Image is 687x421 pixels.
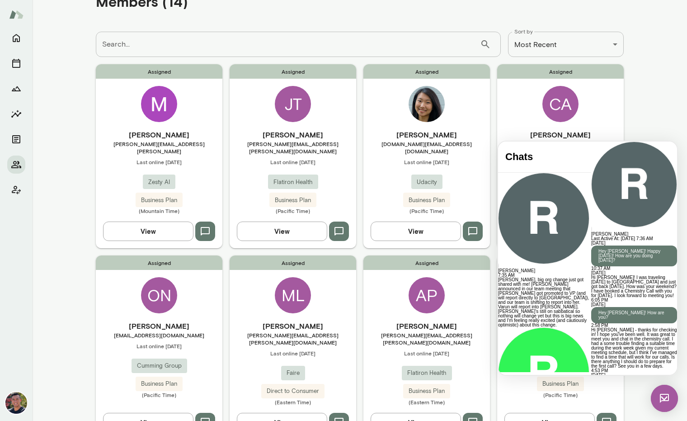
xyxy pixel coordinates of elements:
[497,391,624,398] span: (Pacific Time)
[93,124,112,129] span: 10:37 AM
[363,129,490,140] h6: [PERSON_NAME]
[275,277,311,313] div: ML
[363,350,490,357] span: Last online [DATE]
[136,196,183,205] span: Business Plan
[96,140,222,155] span: [PERSON_NAME][EMAIL_ADDRESS][PERSON_NAME]
[96,158,222,166] span: Last online [DATE]
[96,207,222,214] span: (Mountain Time)
[96,331,222,339] span: [EMAIL_ADDRESS][DOMAIN_NAME]
[514,28,533,35] label: Sort by
[363,207,490,214] span: (Pacific Time)
[371,222,461,241] button: View
[230,331,356,346] span: [PERSON_NAME][EMAIL_ADDRESS][PERSON_NAME][DOMAIN_NAME]
[497,129,624,140] h6: [PERSON_NAME]
[269,196,316,205] span: Business Plan
[93,99,107,104] span: [DATE]
[93,181,110,186] span: 2:58 PM
[403,387,450,396] span: Business Plan
[103,222,193,241] button: View
[363,321,490,331] h6: [PERSON_NAME]
[7,9,86,21] h4: Chats
[230,255,356,270] span: Assigned
[409,277,445,313] div: AP
[100,108,172,121] p: Hey [PERSON_NAME]! Happy [DATE]! How are you doing [DATE]?
[402,369,452,378] span: Flatiron Health
[93,231,107,236] span: [DATE]
[363,255,490,270] span: Assigned
[237,222,327,241] button: View
[93,227,110,232] span: 4:53 PM
[537,379,584,388] span: Business Plan
[93,186,179,227] p: Hi [PERSON_NAME] - thanks for checking in! I hope you've been well. It was great to meet you and ...
[132,361,187,370] span: Cumming Group
[542,86,579,122] div: CA
[93,134,179,156] p: Hi [PERSON_NAME]! I was traveling [DATE] to [GEOGRAPHIC_DATA] and just got back [DATE]. How was y...
[275,86,311,122] div: JT
[230,158,356,166] span: Last online [DATE]
[497,140,624,155] span: [PERSON_NAME][EMAIL_ADDRESS][PERSON_NAME][DOMAIN_NAME]
[136,379,183,388] span: Business Plan
[7,156,25,174] button: Members
[7,130,25,148] button: Documents
[7,54,25,72] button: Sessions
[363,331,490,346] span: [PERSON_NAME][EMAIL_ADDRESS][PERSON_NAME][DOMAIN_NAME]
[96,391,222,398] span: (Pacific Time)
[409,86,445,122] img: Ruyi Li
[100,169,172,178] p: Hey [PERSON_NAME]! How are you?
[508,32,624,57] div: Most Recent
[230,207,356,214] span: (Pacific Time)
[93,161,107,166] span: [DATE]
[363,398,490,406] span: (Eastern Time)
[7,29,25,47] button: Home
[230,398,356,406] span: (Eastern Time)
[363,140,490,155] span: [DOMAIN_NAME][EMAIL_ADDRESS][DOMAIN_NAME]
[230,64,356,79] span: Assigned
[363,64,490,79] span: Assigned
[93,156,110,161] span: 6:05 PM
[230,129,356,140] h6: [PERSON_NAME]
[96,321,222,331] h6: [PERSON_NAME]
[268,178,318,187] span: Flatiron Health
[93,95,155,99] span: Last Active At: [DATE] 7:36 AM
[261,387,325,396] span: Direct to Consumer
[5,392,27,414] img: Mark Guzman
[7,80,25,98] button: Growth Plan
[230,321,356,331] h6: [PERSON_NAME]
[96,342,222,350] span: Last online [DATE]
[403,196,450,205] span: Business Plan
[7,105,25,123] button: Insights
[93,90,179,95] h6: [PERSON_NAME]
[96,64,222,79] span: Assigned
[497,64,624,79] span: Assigned
[363,158,490,166] span: Last online [DATE]
[141,277,177,313] div: ON
[230,140,356,155] span: [PERSON_NAME][EMAIL_ADDRESS][PERSON_NAME][DOMAIN_NAME]
[281,369,305,378] span: Faire
[143,178,175,187] span: Zesty AI
[96,255,222,270] span: Assigned
[9,6,24,23] img: Mento
[93,129,107,134] span: [DATE]
[96,129,222,140] h6: [PERSON_NAME]
[141,86,177,122] img: Michael Merski
[7,181,25,199] button: Client app
[411,178,442,187] span: Udacity
[230,350,356,357] span: Last online [DATE]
